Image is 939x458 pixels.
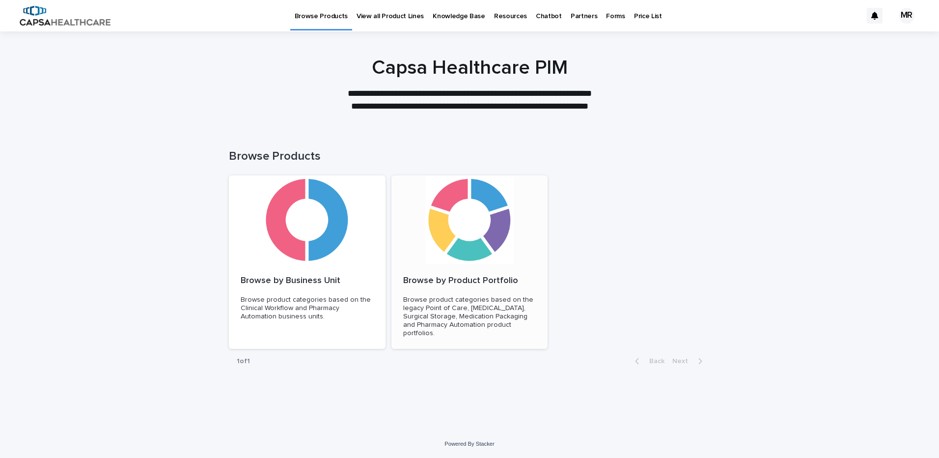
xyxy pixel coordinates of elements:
h1: Capsa Healthcare PIM [229,56,710,80]
img: B5p4sRfuTuC72oLToeu7 [20,6,110,26]
span: Back [643,358,664,365]
p: Browse by Product Portfolio [403,276,536,286]
span: Next [672,358,694,365]
p: 1 of 1 [229,349,258,373]
a: Powered By Stacker [444,441,494,447]
a: Browse by Business UnitBrowse product categories based on the Clinical Workflow and Pharmacy Auto... [229,175,386,349]
a: Browse by Product PortfolioBrowse product categories based on the legacy Point of Care, [MEDICAL_... [391,175,548,349]
h1: Browse Products [229,149,710,164]
p: Browse product categories based on the legacy Point of Care, [MEDICAL_DATA], Surgical Storage, Me... [403,296,536,337]
button: Next [668,357,710,366]
div: MR [899,8,914,24]
button: Back [627,357,668,366]
p: Browse product categories based on the Clinical Workflow and Pharmacy Automation business units. [241,296,374,320]
p: Browse by Business Unit [241,276,374,286]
